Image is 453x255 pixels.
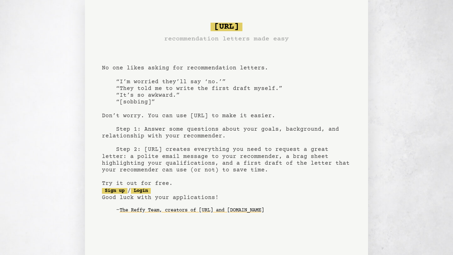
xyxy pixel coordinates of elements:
[164,34,289,44] h3: recommendation letters made easy
[102,188,127,194] a: Sign up
[102,20,351,227] pre: No one likes asking for recommendation letters. “I’m worried they’ll say ‘no.’” “They told me to ...
[131,188,151,194] a: Login
[211,23,242,31] span: [URL]
[116,207,351,214] div: -
[120,205,264,216] a: The Reffy Team, creators of [URL] and [DOMAIN_NAME]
